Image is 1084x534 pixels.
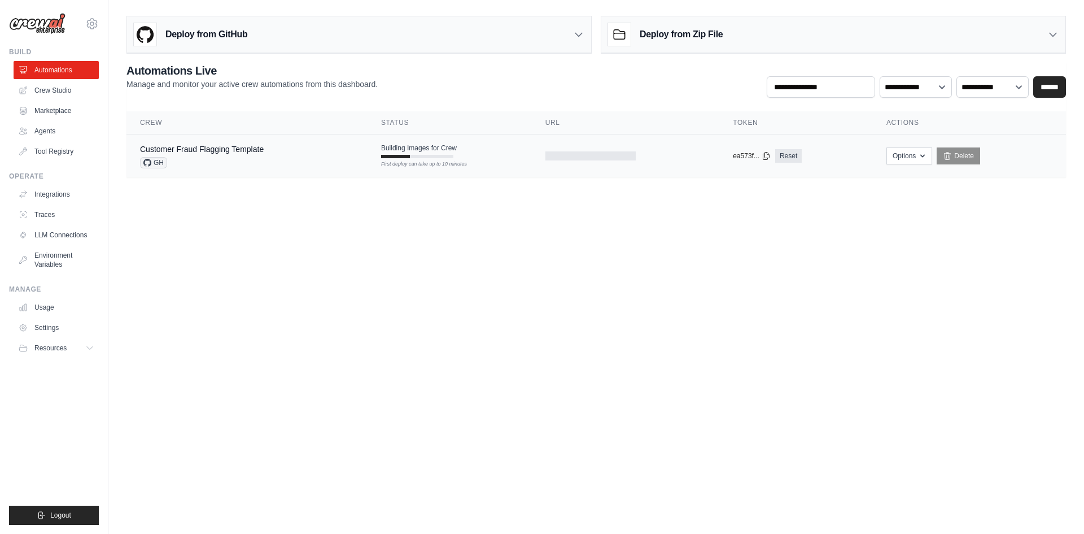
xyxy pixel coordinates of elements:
a: Integrations [14,185,99,203]
a: Customer Fraud Flagging Template [140,145,264,154]
p: Manage and monitor your active crew automations from this dashboard. [126,79,378,90]
a: Agents [14,122,99,140]
img: GitHub Logo [134,23,156,46]
h3: Deploy from Zip File [640,28,723,41]
a: Reset [775,149,802,163]
a: Delete [937,147,980,164]
a: Environment Variables [14,246,99,273]
a: Automations [14,61,99,79]
div: First deploy can take up to 10 minutes [381,160,453,168]
button: Resources [14,339,99,357]
th: URL [532,111,719,134]
div: Manage [9,285,99,294]
h3: Deploy from GitHub [165,28,247,41]
th: Crew [126,111,368,134]
span: Resources [34,344,67,353]
button: Options [886,147,932,164]
a: Crew Studio [14,81,99,99]
button: ea573f... [733,151,771,160]
a: Usage [14,298,99,316]
th: Actions [873,111,1066,134]
div: Build [9,47,99,57]
div: Operate [9,172,99,181]
a: Marketplace [14,102,99,120]
span: Building Images for Crew [381,144,457,153]
th: Token [719,111,873,134]
span: GH [140,157,167,168]
a: LLM Connections [14,226,99,244]
th: Status [368,111,532,134]
img: Logo [9,13,65,34]
a: Settings [14,319,99,337]
button: Logout [9,506,99,525]
a: Tool Registry [14,142,99,160]
a: Traces [14,206,99,224]
h2: Automations Live [126,63,378,79]
span: Logout [50,511,71,520]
